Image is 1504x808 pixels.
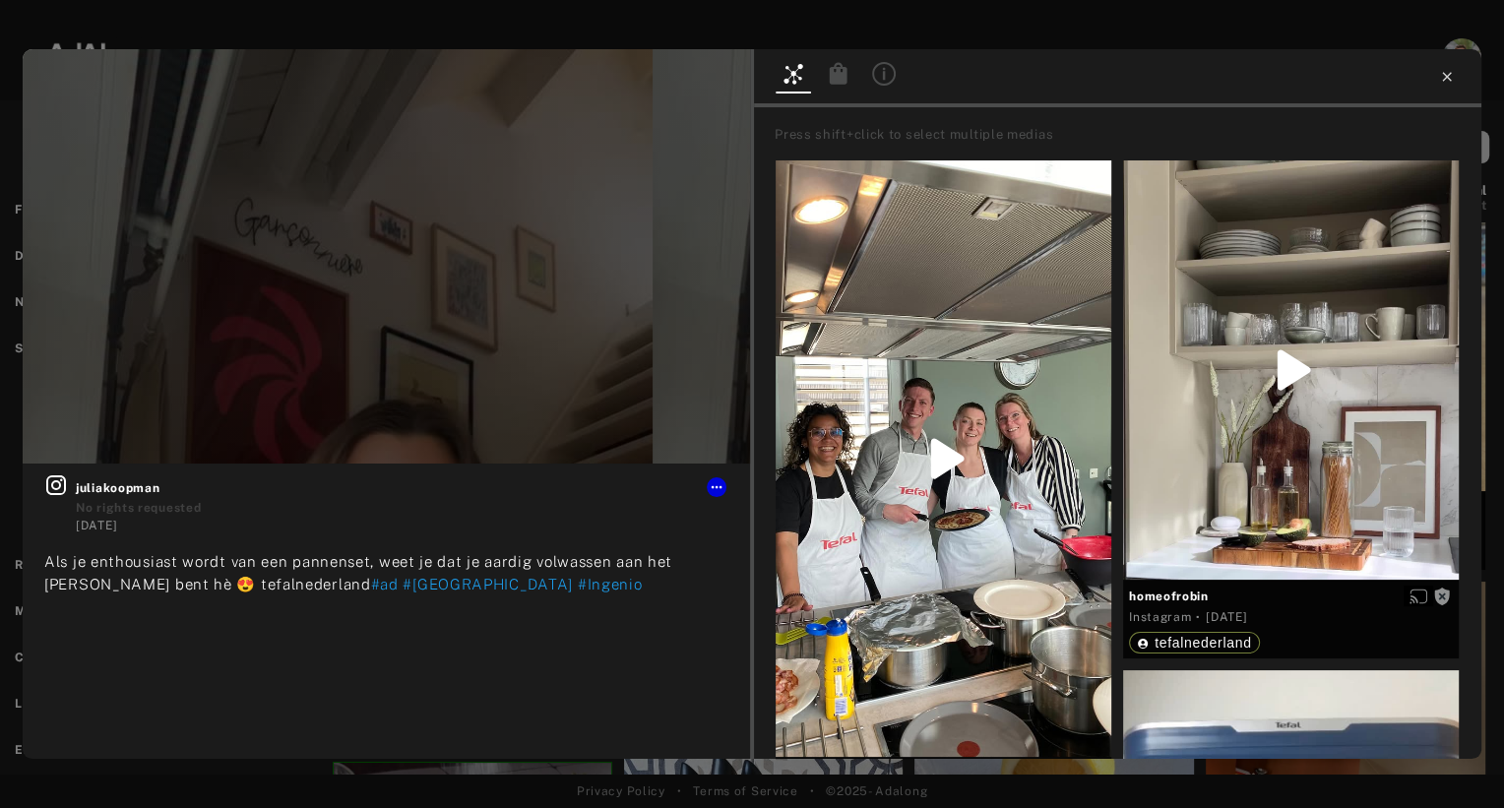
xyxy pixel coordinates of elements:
[1404,586,1433,606] button: Enable diffusion on this media
[76,519,117,532] time: 2025-09-25T14:00:00.000Z
[371,576,399,592] span: #ad
[1406,714,1504,808] iframe: Chat Widget
[44,553,672,592] span: Als je enthousiast wordt van een pannenset, weet je dat je aardig volwassen aan het [PERSON_NAME]...
[1129,608,1191,626] div: Instagram
[1129,588,1453,605] span: homeofrobin
[76,501,201,515] span: No rights requested
[775,125,1474,145] div: Press shift+click to select multiple medias
[1196,609,1201,625] span: ·
[1433,589,1451,602] span: Rights not requested
[1155,635,1252,651] span: tefalnederland
[403,576,573,592] span: #[GEOGRAPHIC_DATA]
[1206,610,1247,624] time: 2024-10-20T14:43:26.000Z
[578,576,643,592] span: #Ingenio
[1137,636,1252,650] div: tefalnederland
[76,479,728,497] span: juliakoopman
